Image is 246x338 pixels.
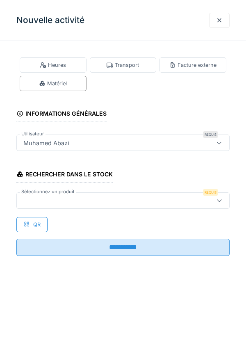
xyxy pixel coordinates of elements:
div: Muhamed Abazi [20,138,72,147]
h3: Nouvelle activité [16,15,84,25]
div: Requis [203,189,218,196]
label: Sélectionnez un produit [20,188,76,195]
div: QR [16,217,48,232]
div: Transport [107,61,139,69]
label: Utilisateur [20,130,46,137]
div: Matériel [39,80,67,87]
div: Facture externe [169,61,216,69]
div: Requis [203,131,218,138]
div: Heures [40,61,66,69]
div: Informations générales [16,107,107,121]
div: Rechercher dans le stock [16,168,113,182]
